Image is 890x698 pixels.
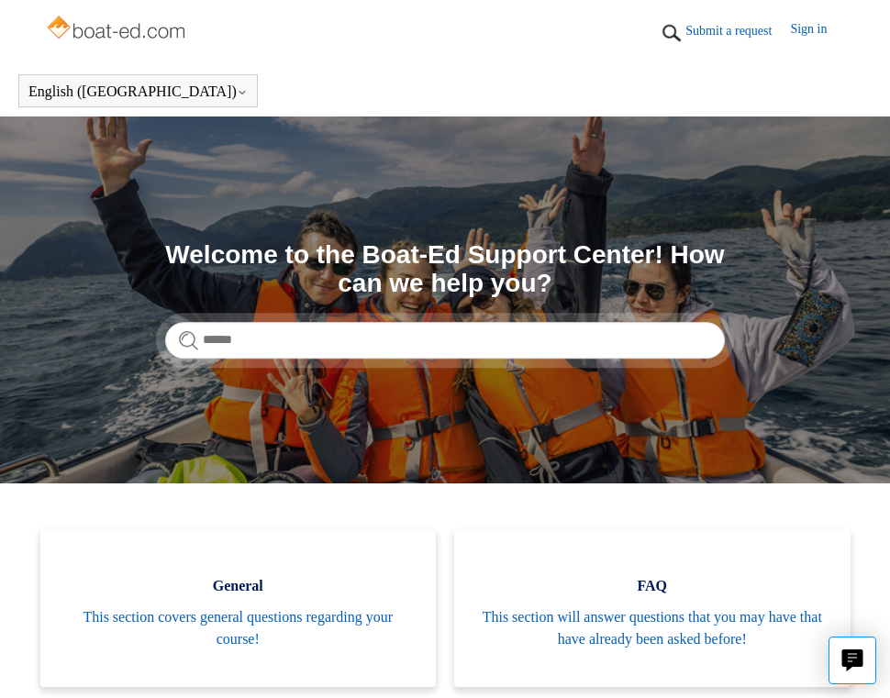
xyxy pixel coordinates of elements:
span: General [68,575,409,597]
span: This section covers general questions regarding your course! [68,606,409,650]
button: Live chat [829,637,876,684]
input: Search [165,322,725,359]
a: FAQ This section will answer questions that you may have that have already been asked before! [454,529,851,687]
a: Submit a request [685,21,790,40]
span: FAQ [482,575,823,597]
a: Sign in [790,19,845,47]
span: This section will answer questions that you may have that have already been asked before! [482,606,823,650]
h1: Welcome to the Boat-Ed Support Center! How can we help you? [165,241,725,298]
img: 01HZPCYTXV3JW8MJV9VD7EMK0H [658,19,685,47]
button: English ([GEOGRAPHIC_DATA]) [28,83,248,100]
img: Boat-Ed Help Center home page [45,11,191,48]
a: General This section covers general questions regarding your course! [40,529,437,687]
